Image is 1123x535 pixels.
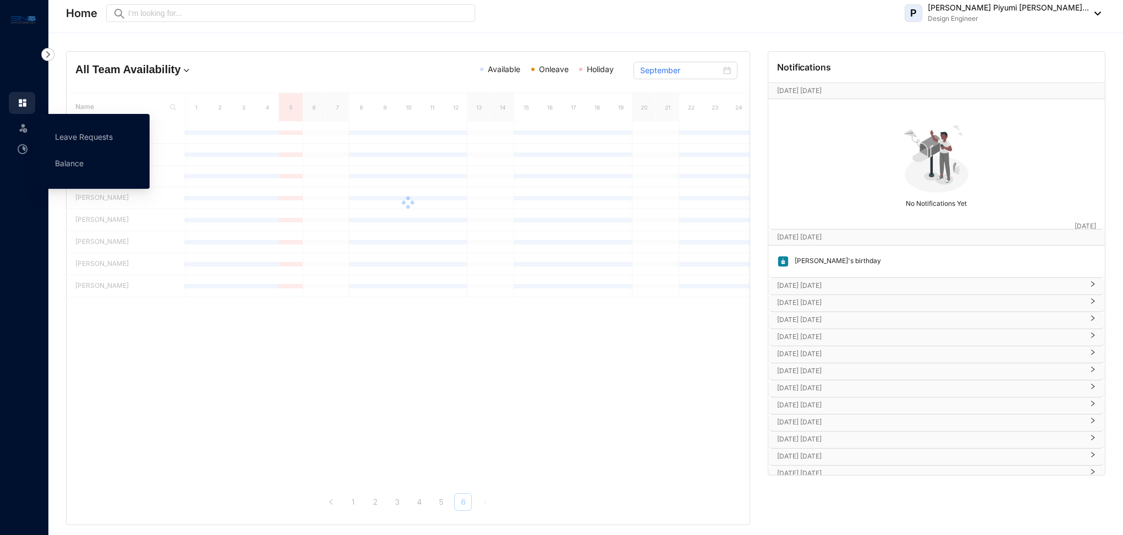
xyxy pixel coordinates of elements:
[539,64,569,74] span: Onleave
[18,144,27,154] img: time-attendance-unselected.8aad090b53826881fffb.svg
[640,64,721,77] input: Select month
[768,312,1105,329] div: [DATE] [DATE]
[789,255,881,267] p: [PERSON_NAME]'s birthday
[1089,319,1096,321] span: right
[1089,456,1096,458] span: right
[66,6,97,21] p: Home
[1075,221,1096,232] p: [DATE]
[777,365,1083,376] p: [DATE] [DATE]
[777,417,1083,428] p: [DATE] [DATE]
[1089,353,1096,356] span: right
[768,432,1105,448] div: [DATE] [DATE]
[1089,439,1096,441] span: right
[1089,336,1096,339] span: right
[777,434,1083,445] p: [DATE] [DATE]
[768,230,1105,245] div: [DATE] [DATE][DATE]
[928,13,1089,24] p: Design Engineer
[1089,473,1096,475] span: right
[772,195,1102,209] p: No Notifications Yet
[910,8,917,18] span: P
[768,414,1105,431] div: [DATE] [DATE]
[777,61,831,74] p: Notifications
[41,48,54,61] img: nav-icon-right.af6afadce00d159da59955279c43614e.svg
[1089,285,1096,287] span: right
[768,329,1105,346] div: [DATE] [DATE]
[55,159,84,168] a: Balance
[587,64,614,74] span: Holiday
[777,297,1083,308] p: [DATE] [DATE]
[1089,370,1096,373] span: right
[899,119,975,195] img: no-notification-yet.99f61bb71409b19b567a5111f7a484a1.svg
[777,331,1083,342] p: [DATE] [DATE]
[777,468,1083,479] p: [DATE] [DATE]
[777,85,1075,96] p: [DATE] [DATE]
[181,65,192,76] img: dropdown.780994ddfa97fca24b89f58b1de131fa.svg
[777,348,1083,359] p: [DATE] [DATE]
[768,380,1105,397] div: [DATE] [DATE]
[768,449,1105,465] div: [DATE] [DATE]
[1089,405,1096,407] span: right
[128,7,469,19] input: I’m looking for...
[768,397,1105,414] div: [DATE] [DATE]
[488,64,520,74] span: Available
[55,132,113,141] a: Leave Requests
[768,295,1105,312] div: [DATE] [DATE]
[9,92,35,114] li: Home
[928,2,1089,13] p: [PERSON_NAME] Piyumi [PERSON_NAME]...
[768,83,1105,99] div: [DATE] [DATE][DATE]
[777,255,789,267] img: birthday.63217d55a54455b51415ef6ca9a78895.svg
[75,62,296,77] h4: All Team Availability
[11,13,36,26] img: logo
[18,122,29,133] img: leave-unselected.2934df6273408c3f84d9.svg
[9,138,35,160] li: Time Attendance
[777,451,1083,462] p: [DATE] [DATE]
[768,363,1105,380] div: [DATE] [DATE]
[1089,387,1096,390] span: right
[777,280,1083,291] p: [DATE] [DATE]
[777,232,1075,243] p: [DATE] [DATE]
[768,466,1105,482] div: [DATE] [DATE]
[1089,12,1101,15] img: dropdown-black.8e83cc76930a90b1a4fdb6d089b7bf3a.svg
[1089,302,1096,304] span: right
[777,400,1083,411] p: [DATE] [DATE]
[18,98,27,108] img: home.c6720e0a13eba0172344.svg
[1089,422,1096,424] span: right
[768,278,1105,294] div: [DATE] [DATE]
[768,346,1105,363] div: [DATE] [DATE]
[777,314,1083,325] p: [DATE] [DATE]
[777,383,1083,394] p: [DATE] [DATE]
